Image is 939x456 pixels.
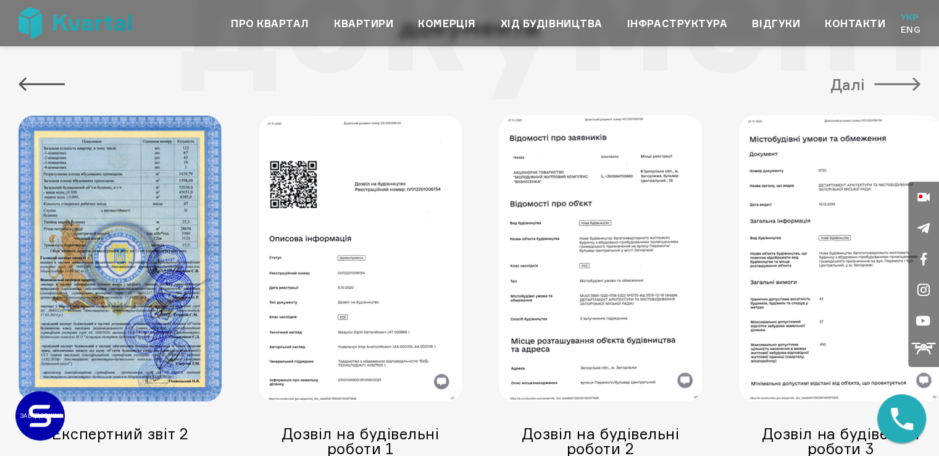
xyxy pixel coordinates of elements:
a: Інфраструктура [627,16,728,31]
a: Відгуки [752,16,800,31]
button: Далі [830,72,920,97]
img: img [259,116,462,402]
a: Укр [900,11,920,23]
a: Комерція [418,16,475,31]
img: img [19,116,222,402]
div: Дозвіл на будівельні роботи 1 [259,426,462,456]
a: Хід будівництва [501,16,603,31]
a: ЗАБУДОВНИК [15,391,65,441]
div: Експертний звіт 2 [19,426,222,441]
a: Квартири [334,16,393,31]
a: Eng [900,23,920,36]
a: Контакти [825,16,885,31]
div: Дозвіл на будівельні роботи 2 [499,426,702,456]
img: img [499,116,702,402]
text: ЗАБУДОВНИК [23,413,60,420]
a: Про квартал [231,16,309,31]
img: Kvartal [19,7,131,39]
